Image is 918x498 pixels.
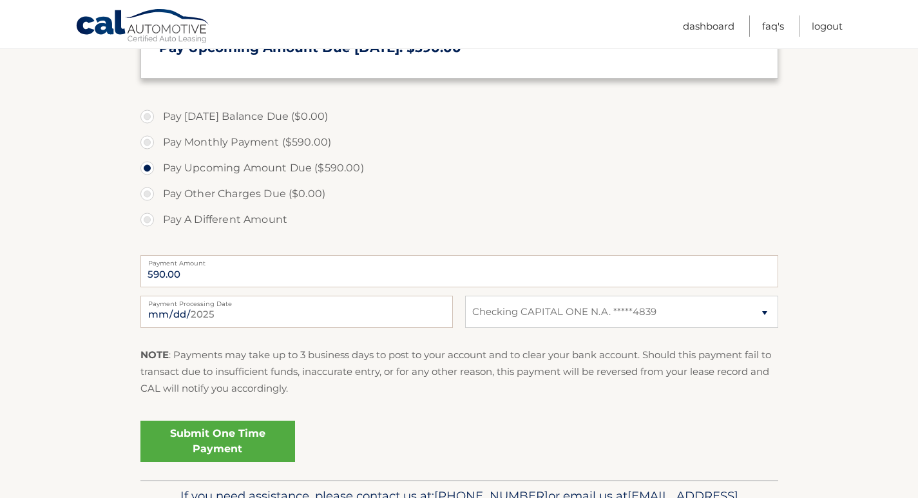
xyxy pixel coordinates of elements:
[140,421,295,462] a: Submit One Time Payment
[762,15,784,37] a: FAQ's
[140,296,453,328] input: Payment Date
[140,104,778,129] label: Pay [DATE] Balance Due ($0.00)
[140,207,778,233] label: Pay A Different Amount
[140,129,778,155] label: Pay Monthly Payment ($590.00)
[140,255,778,287] input: Payment Amount
[140,296,453,306] label: Payment Processing Date
[140,255,778,265] label: Payment Amount
[140,155,778,181] label: Pay Upcoming Amount Due ($590.00)
[75,8,211,46] a: Cal Automotive
[140,347,778,397] p: : Payments may take up to 3 business days to post to your account and to clear your bank account....
[812,15,843,37] a: Logout
[140,349,169,361] strong: NOTE
[683,15,734,37] a: Dashboard
[140,181,778,207] label: Pay Other Charges Due ($0.00)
